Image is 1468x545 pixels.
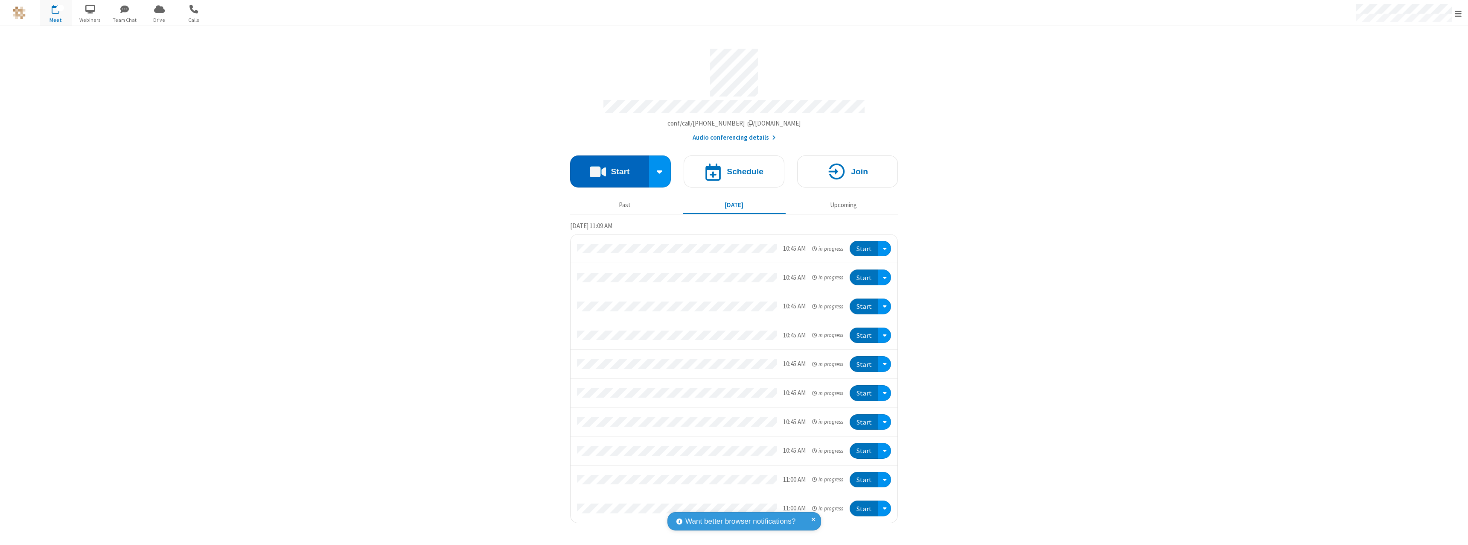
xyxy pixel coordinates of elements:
button: Start [850,299,878,314]
button: Start [850,501,878,516]
div: Open menu [878,472,891,488]
div: Open menu [878,385,891,401]
span: [DATE] 11:09 AM [570,222,612,230]
em: in progress [812,302,843,311]
div: 10:45 AM [783,388,806,398]
button: Start [850,414,878,430]
section: Today's Meetings [570,221,898,523]
iframe: Chat [1447,523,1462,539]
div: 10 [56,5,64,11]
div: Open menu [878,501,891,516]
button: Start [850,443,878,459]
button: Upcoming [792,197,895,213]
div: 11:00 AM [783,504,806,513]
div: Open menu [878,414,891,430]
em: in progress [812,245,843,253]
div: 10:45 AM [783,302,806,311]
h4: Start [611,167,629,176]
div: Open menu [878,328,891,343]
span: Webinars [74,16,106,24]
div: Start conference options [649,155,671,188]
button: Audio conferencing details [693,133,776,143]
em: in progress [812,447,843,455]
button: Start [850,356,878,372]
span: Calls [178,16,210,24]
div: 10:45 AM [783,417,806,427]
em: in progress [812,418,843,426]
span: Meet [40,16,72,24]
button: Start [850,472,878,488]
em: in progress [812,273,843,281]
button: Start [570,155,649,188]
div: Open menu [878,443,891,459]
button: Start [850,328,878,343]
em: in progress [812,389,843,397]
button: Start [850,241,878,257]
button: [DATE] [683,197,786,213]
button: Schedule [684,155,784,188]
div: 10:45 AM [783,244,806,254]
button: Start [850,270,878,285]
span: Want better browser notifications? [685,516,795,527]
div: Open menu [878,270,891,285]
em: in progress [812,475,843,483]
button: Join [797,155,898,188]
button: Copy my meeting room linkCopy my meeting room link [667,119,801,129]
section: Account details [570,42,898,143]
button: Past [574,197,676,213]
img: QA Selenium DO NOT DELETE OR CHANGE [13,6,26,19]
button: Start [850,385,878,401]
span: Copy my meeting room link [667,119,801,127]
div: 11:00 AM [783,475,806,485]
div: Open menu [878,299,891,314]
span: Drive [143,16,175,24]
span: Team Chat [109,16,141,24]
h4: Join [851,167,868,176]
div: 10:45 AM [783,273,806,283]
em: in progress [812,331,843,339]
div: 10:45 AM [783,331,806,340]
em: in progress [812,360,843,368]
div: Open menu [878,241,891,257]
div: 10:45 AM [783,446,806,456]
em: in progress [812,504,843,513]
div: 10:45 AM [783,359,806,369]
h4: Schedule [727,167,763,176]
div: Open menu [878,356,891,372]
